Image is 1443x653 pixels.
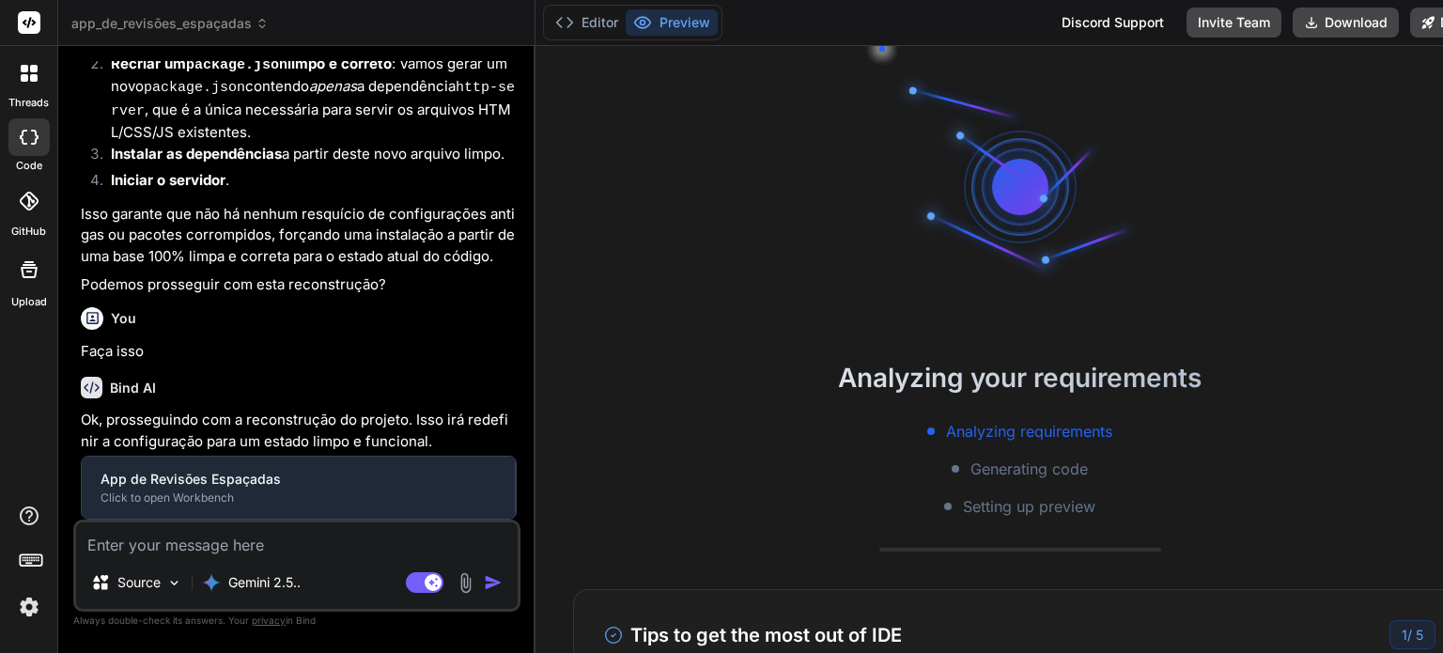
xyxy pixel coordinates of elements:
[71,14,269,33] span: app_de_revisões_espaçadas
[96,144,517,170] li: a partir deste novo arquivo limpo.
[548,9,626,36] button: Editor
[101,470,496,489] div: App de Revisões Espaçadas
[73,612,520,630] p: Always double-check its answers. Your in Bind
[81,274,517,296] p: Podemos prosseguir com esta reconstrução?
[1293,8,1399,38] button: Download
[970,458,1088,480] span: Generating code
[111,145,282,163] strong: Instalar as dependências
[309,77,357,95] em: apenas
[81,410,517,452] p: Ok, prosseguindo com a reconstrução do projeto. Isso irá redefinir a configuração para um estado ...
[11,294,47,310] label: Upload
[8,95,49,111] label: threads
[96,170,517,196] li: .
[11,224,46,240] label: GitHub
[81,341,517,363] p: Faça isso
[252,614,286,626] span: privacy
[228,573,301,592] p: Gemini 2.5..
[455,572,476,594] img: attachment
[202,573,221,592] img: Gemini 2.5 Pro
[13,591,45,623] img: settings
[1389,620,1435,649] div: /
[626,9,718,36] button: Preview
[111,171,225,189] strong: Iniciar o servidor
[117,573,161,592] p: Source
[111,309,136,328] h6: You
[82,457,515,519] button: App de Revisões EspaçadasClick to open Workbench
[484,573,503,592] img: icon
[166,575,182,591] img: Pick Models
[96,54,517,144] li: : Vamos gerar um novo contendo a dependência , que é a única necessária para servir os arquivos H...
[16,158,42,174] label: code
[1402,627,1407,643] span: 1
[111,80,515,119] code: http-server
[81,204,517,268] p: Isso garante que não há nenhum resquício de configurações antigas ou pacotes corrompidos, forçand...
[110,379,156,397] h6: Bind AI
[1050,8,1175,38] div: Discord Support
[144,80,245,96] code: package.json
[111,54,392,72] strong: Recriar um limpo e correto
[1416,627,1423,643] span: 5
[1187,8,1281,38] button: Invite Team
[186,57,287,73] code: package.json
[963,495,1095,518] span: Setting up preview
[946,420,1112,443] span: Analyzing requirements
[604,621,902,649] h3: Tips to get the most out of IDE
[101,490,496,505] div: Click to open Workbench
